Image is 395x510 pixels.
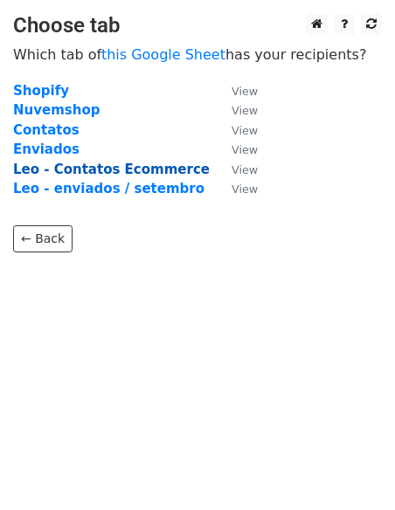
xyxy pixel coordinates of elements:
[13,141,80,157] a: Enviados
[214,141,258,157] a: View
[13,83,69,99] a: Shopify
[13,102,100,118] a: Nuvemshop
[13,181,204,196] a: Leo - enviados / setembro
[214,83,258,99] a: View
[13,13,382,38] h3: Choose tab
[232,183,258,196] small: View
[232,104,258,117] small: View
[214,102,258,118] a: View
[232,143,258,156] small: View
[101,46,225,63] a: this Google Sheet
[13,225,73,252] a: ← Back
[232,85,258,98] small: View
[232,124,258,137] small: View
[232,163,258,176] small: View
[13,162,210,177] a: Leo - Contatos Ecommerce
[214,181,258,196] a: View
[214,162,258,177] a: View
[13,45,382,64] p: Which tab of has your recipients?
[308,426,395,510] iframe: Chat Widget
[308,426,395,510] div: Widget de chat
[13,122,80,138] a: Contatos
[214,122,258,138] a: View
